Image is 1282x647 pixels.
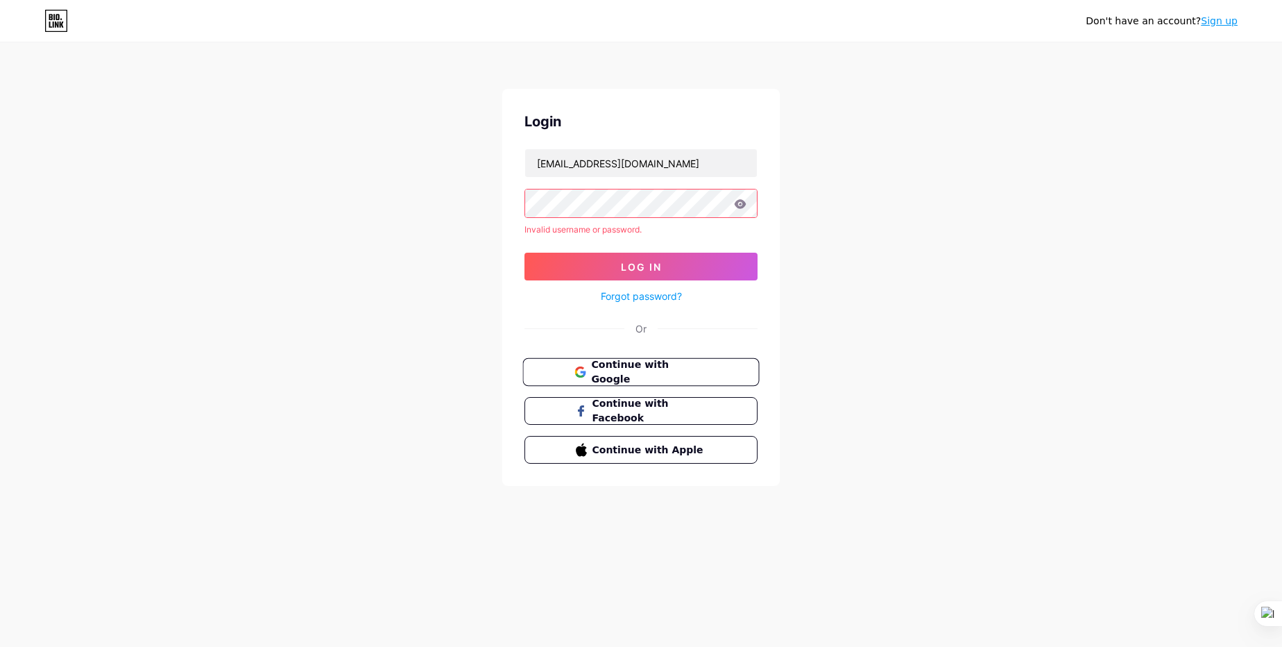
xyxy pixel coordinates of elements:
div: Login [524,111,758,132]
button: Log In [524,253,758,280]
a: Continue with Google [524,358,758,386]
span: Continue with Google [591,358,707,387]
button: Continue with Apple [524,436,758,464]
span: Log In [621,261,662,273]
button: Continue with Facebook [524,397,758,425]
div: Don't have an account? [1086,14,1238,28]
a: Sign up [1201,15,1238,26]
a: Forgot password? [601,289,682,303]
div: Invalid username or password. [524,224,758,236]
button: Continue with Google [522,358,759,387]
span: Continue with Apple [592,443,707,457]
input: Username [525,149,757,177]
div: Or [635,321,647,336]
span: Continue with Facebook [592,396,707,426]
